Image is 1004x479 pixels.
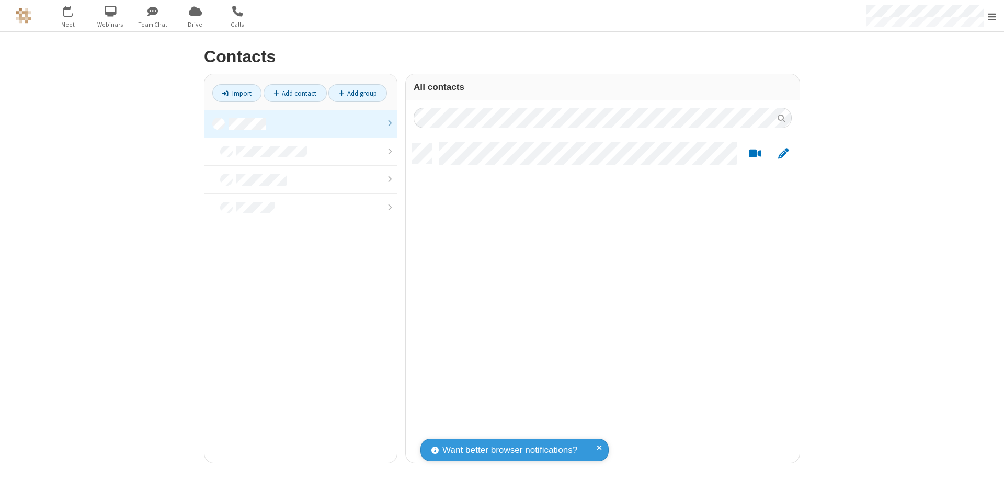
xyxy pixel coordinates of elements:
button: Edit [773,147,793,161]
button: Start a video meeting [745,147,765,161]
div: grid [406,136,800,463]
img: QA Selenium DO NOT DELETE OR CHANGE [16,8,31,24]
a: Add contact [264,84,327,102]
a: Add group [328,84,387,102]
span: Team Chat [133,20,173,29]
span: Want better browser notifications? [442,443,577,457]
h2: Contacts [204,48,800,66]
span: Meet [49,20,88,29]
a: Import [212,84,261,102]
span: Calls [218,20,257,29]
div: 2 [71,6,77,14]
span: Drive [176,20,215,29]
span: Webinars [91,20,130,29]
h3: All contacts [414,82,792,92]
